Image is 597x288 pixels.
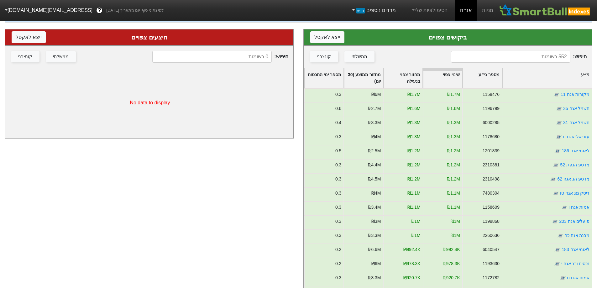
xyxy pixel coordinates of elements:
div: Toggle SortBy [463,68,501,88]
div: ₪1.3M [447,134,460,140]
a: מקורות אגח 11 [561,92,589,97]
button: ממשלתי [344,51,374,62]
div: 0.3 [335,134,341,140]
div: ₪4.4M [368,162,381,168]
div: ₪3M [371,218,381,225]
div: היצעים צפויים [12,33,287,42]
img: tase link [561,204,567,211]
div: 1158476 [482,91,499,98]
a: דיסק מנ אגח טו [560,191,589,196]
div: 1201839 [482,148,499,154]
div: Toggle SortBy [384,68,422,88]
div: ₪1M [450,232,460,239]
div: ביקושים צפויים [310,33,586,42]
a: נכסים ובנ אגח י [561,261,589,266]
div: קונצרני [317,53,331,60]
div: ₪978.3K [443,260,460,267]
div: ₪1.2M [407,162,420,168]
div: ₪1.1M [447,190,460,196]
div: ₪4M [371,134,381,140]
div: ₪1M [450,218,460,225]
div: ₪1.3M [407,119,420,126]
input: 552 רשומות... [451,51,570,63]
div: ₪2.7M [368,105,381,112]
div: 0.3 [335,232,341,239]
div: ₪1.3M [407,134,420,140]
div: ₪1.1M [407,190,420,196]
div: ₪1.2M [407,148,420,154]
div: 1158609 [482,204,499,211]
div: ₪4M [371,190,381,196]
img: tase link [557,233,563,239]
div: 0.3 [335,176,341,182]
a: הסימולציות שלי [408,4,450,17]
div: ₪6M [371,260,381,267]
img: tase link [552,218,558,225]
button: קונצרני [310,51,338,62]
div: ₪1M [411,232,420,239]
a: עזריאלי אגח ח [563,134,589,139]
div: ₪2.5M [368,148,381,154]
img: SmartBull [498,4,592,17]
div: ₪1.6M [447,105,460,112]
div: 0.3 [335,218,341,225]
div: 0.6 [335,105,341,112]
div: 7480304 [482,190,499,196]
div: 0.2 [335,260,341,267]
a: אמות אגח ח [567,275,589,280]
div: 0.3 [335,190,341,196]
div: ₪1.1M [407,204,420,211]
div: Toggle SortBy [423,68,462,88]
div: ₪3.3M [368,119,381,126]
img: tase link [554,148,561,154]
a: פועלים אגח 203 [559,219,589,224]
a: חשמל אגח 35 [563,106,589,111]
div: 0.3 [335,91,341,98]
a: מבנה אגח כה [564,233,589,238]
div: ₪1.1M [447,204,460,211]
span: חיפוש : [451,51,587,63]
div: ₪6.6M [368,246,381,253]
button: ייצא לאקסל [12,31,46,43]
a: אמות אגח ו [568,205,589,210]
div: 0.2 [335,246,341,253]
div: ₪3.3M [368,232,381,239]
span: ? [98,6,101,15]
span: לפי נתוני סוף יום מתאריך [DATE] [106,7,164,13]
div: 1172782 [482,275,499,281]
img: tase link [556,106,562,112]
div: ₪992.4K [443,246,460,253]
a: לאומי אגח 186 [562,148,589,153]
div: No data to display. [5,68,293,138]
div: 1178680 [482,134,499,140]
a: מז טפ הנפק 52 [560,162,589,167]
div: 2310381 [482,162,499,168]
img: tase link [559,275,566,281]
div: Toggle SortBy [502,68,592,88]
div: ממשלתי [53,53,69,60]
div: 6000285 [482,119,499,126]
button: ייצא לאקסל [310,31,344,43]
div: ₪920.7K [443,275,460,281]
div: 1193630 [482,260,499,267]
div: 1196799 [482,105,499,112]
input: 0 רשומות... [152,51,272,63]
div: ₪1.3M [447,119,460,126]
div: ₪978.3K [403,260,420,267]
div: ₪1.2M [447,148,460,154]
div: ₪992.4K [403,246,420,253]
div: Toggle SortBy [305,68,343,88]
div: 2260636 [482,232,499,239]
div: 0.3 [335,204,341,211]
div: ₪1.2M [407,176,420,182]
div: ₪920.7K [403,275,420,281]
div: ממשלתי [352,53,367,60]
div: ₪6M [371,91,381,98]
div: ₪1.7M [407,91,420,98]
div: ₪1M [411,218,420,225]
img: tase link [550,176,556,182]
img: tase link [556,120,562,126]
a: מז טפ הנ אגח 62 [557,176,589,181]
div: 0.5 [335,148,341,154]
img: tase link [552,190,559,196]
